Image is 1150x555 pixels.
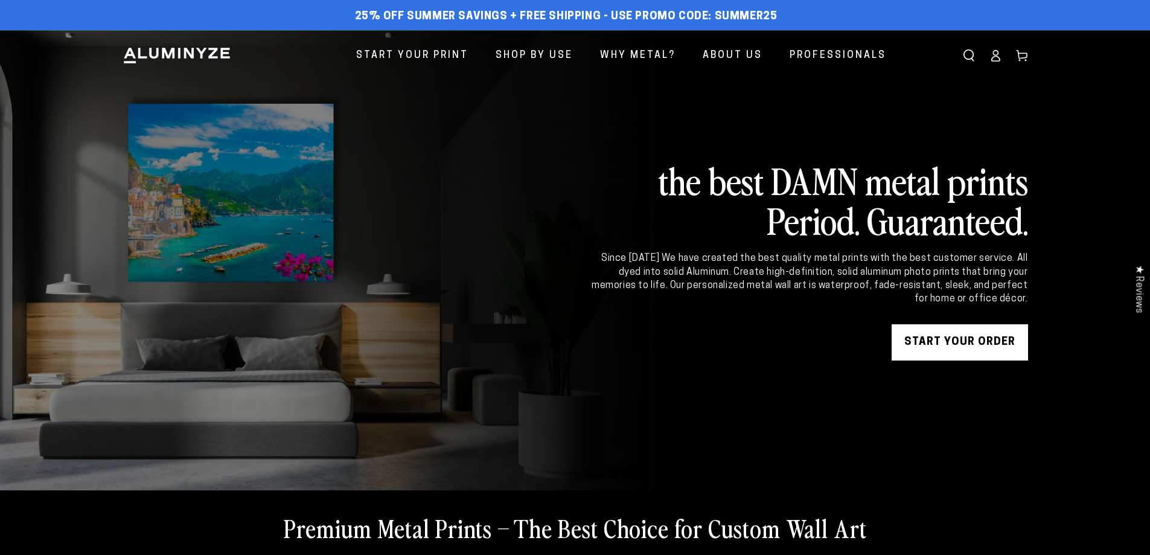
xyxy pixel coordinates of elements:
a: Start Your Print [347,40,478,72]
img: Aluminyze [123,47,231,65]
span: Start Your Print [356,47,468,65]
h2: the best DAMN metal prints Period. Guaranteed. [590,160,1028,240]
a: Shop By Use [487,40,582,72]
a: Why Metal? [591,40,685,72]
div: Click to open Judge.me floating reviews tab [1127,255,1150,322]
span: Why Metal? [600,47,676,65]
span: 25% off Summer Savings + Free Shipping - Use Promo Code: SUMMER25 [355,10,778,24]
span: Shop By Use [496,47,573,65]
h2: Premium Metal Prints – The Best Choice for Custom Wall Art [284,512,867,544]
a: About Us [694,40,771,72]
span: Professionals [790,47,886,65]
a: Professionals [781,40,895,72]
span: About Us [703,47,762,65]
div: Since [DATE] We have created the best quality metal prints with the best customer service. All dy... [590,252,1028,306]
a: START YOUR Order [892,324,1028,361]
summary: Search our site [956,42,982,69]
